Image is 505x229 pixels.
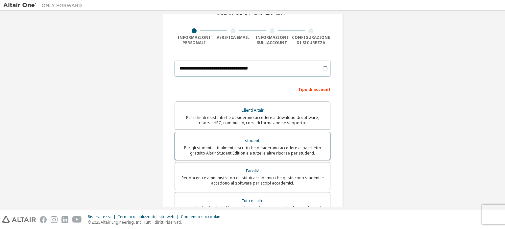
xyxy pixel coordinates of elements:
img: youtube.svg [72,216,82,223]
font: Verifica email [217,35,250,40]
img: facebook.svg [40,216,47,223]
font: Altair Engineering, Inc. Tutti i diritti riservati. [101,219,182,225]
img: Altair Uno [3,2,85,9]
font: © [88,219,91,225]
img: linkedin.svg [61,216,68,223]
font: Informazioni personali [178,35,210,45]
font: Clienti Altair [241,107,264,113]
font: Per docenti e amministratori di istituti accademici che gestiscono studenti e accedono al softwar... [181,175,324,186]
font: Tutti gli altri [242,198,264,204]
font: Informazioni sull'account [255,35,288,45]
font: Termini di utilizzo del sito web [118,214,175,219]
img: altair_logo.svg [2,216,36,223]
font: Facoltà [246,168,259,174]
font: 2025 [91,219,101,225]
font: Consenso sui cookie [181,214,220,219]
font: Tipo di account [298,87,330,92]
font: Riservatezza [88,214,111,219]
font: documentazione e molto altro ancora. [217,11,289,16]
font: studenti [245,138,260,143]
font: Configurazione di sicurezza [292,35,330,45]
font: Per i clienti esistenti che desiderano accedere a download di software, risorse HPC, community, c... [186,115,319,126]
img: instagram.svg [51,216,58,223]
font: Per privati, aziende e chiunque altro desideri provare il software Altair ed esplorare la nostra ... [184,205,321,216]
font: Per gli studenti attualmente iscritti che desiderano accedere al pacchetto gratuito Altair Studen... [184,145,321,156]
